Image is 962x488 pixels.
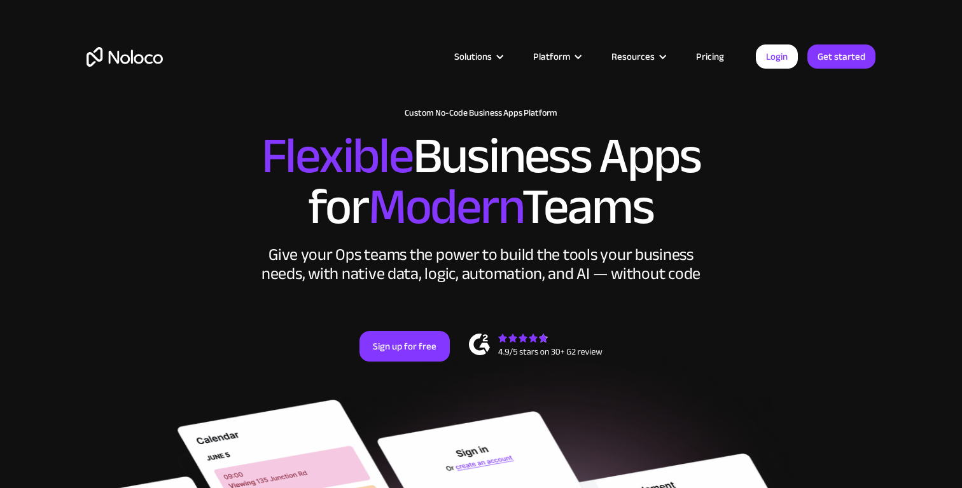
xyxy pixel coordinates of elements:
div: Resources [596,48,680,65]
h2: Business Apps for Teams [87,131,875,233]
a: Sign up for free [359,331,450,362]
div: Solutions [438,48,517,65]
a: Pricing [680,48,740,65]
a: Get started [807,44,875,69]
div: Resources [611,48,655,65]
span: Modern [368,159,522,254]
a: home [87,47,163,67]
span: Flexible [261,109,413,203]
a: Login [756,44,798,69]
div: Solutions [454,48,492,65]
div: Platform [517,48,596,65]
div: Give your Ops teams the power to build the tools your business needs, with native data, logic, au... [258,245,704,283]
div: Platform [533,48,570,65]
